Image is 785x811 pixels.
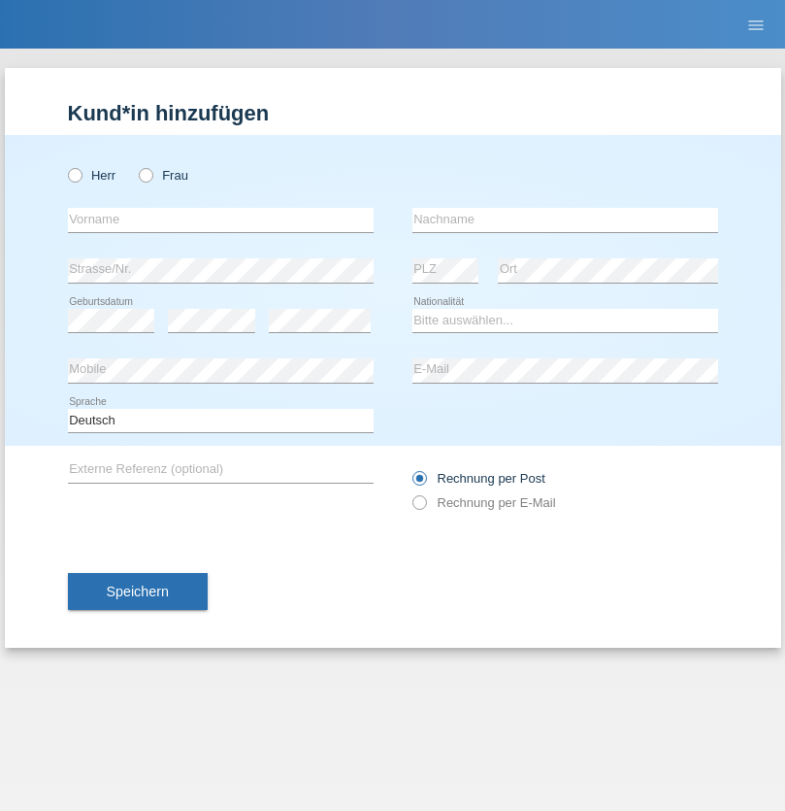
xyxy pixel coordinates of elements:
label: Herr [68,168,116,183]
label: Rechnung per E-Mail [412,495,556,510]
a: menu [736,18,775,30]
i: menu [746,16,766,35]
h1: Kund*in hinzufügen [68,101,718,125]
button: Speichern [68,573,208,610]
input: Frau [139,168,151,181]
input: Rechnung per Post [412,471,425,495]
label: Rechnung per Post [412,471,545,486]
label: Frau [139,168,188,183]
input: Herr [68,168,81,181]
input: Rechnung per E-Mail [412,495,425,520]
span: Speichern [107,584,169,599]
